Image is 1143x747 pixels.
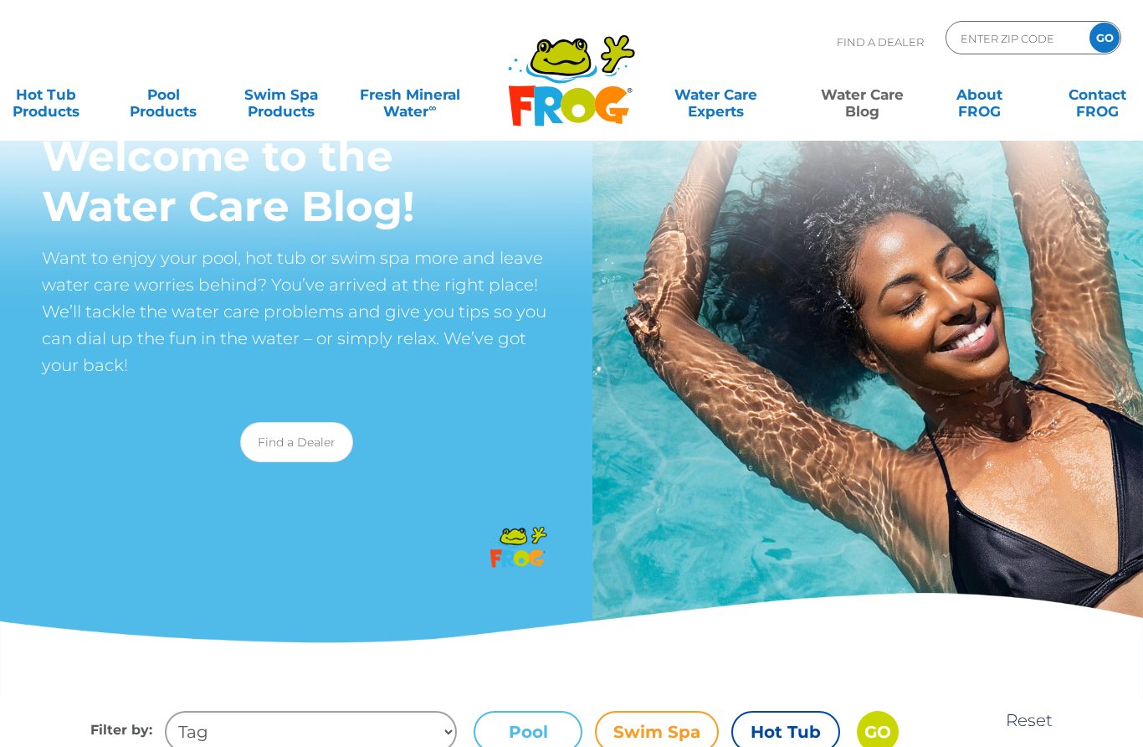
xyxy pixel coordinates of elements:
a: Swim SpaProducts [235,78,326,111]
a: Water CareExperts [642,78,791,111]
img: FROG Blog [592,63,1143,636]
p: Find A Dealer [837,21,924,63]
input: Zip Code Form [959,26,1072,50]
input: GO [1089,23,1120,53]
a: Reset [1006,710,1053,730]
a: Fresh MineralWater∞ [353,78,468,111]
a: PoolProducts [118,78,209,111]
sup: ∞ [428,101,436,114]
a: AboutFROG [934,78,1025,111]
a: Find a Dealer [240,422,353,462]
a: Water CareBlog [817,78,908,111]
a: ContactFROG [1052,78,1143,111]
